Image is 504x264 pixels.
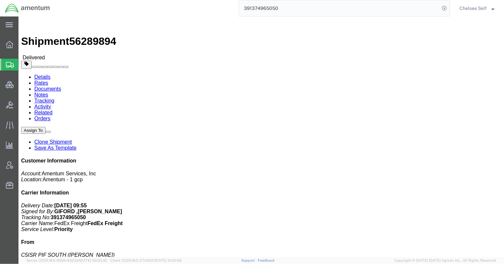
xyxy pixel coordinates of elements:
span: Chelsee Self [459,5,487,12]
span: Copyright © [DATE]-[DATE] Agistix Inc., All Rights Reserved [394,258,496,263]
button: Chelsee Self [459,4,495,12]
span: Server: 2025.18.0-659fc4323ef [26,258,107,262]
a: Feedback [258,258,275,262]
input: Search for shipment number, reference number [239,0,440,16]
a: Support [241,258,258,262]
img: logo [5,3,50,13]
span: Client: 2025.18.0-27d3021 [110,258,182,262]
iframe: FS Legacy Container [18,16,504,257]
span: [DATE] 09:50:32 [80,258,107,262]
span: [DATE] 10:20:09 [155,258,182,262]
